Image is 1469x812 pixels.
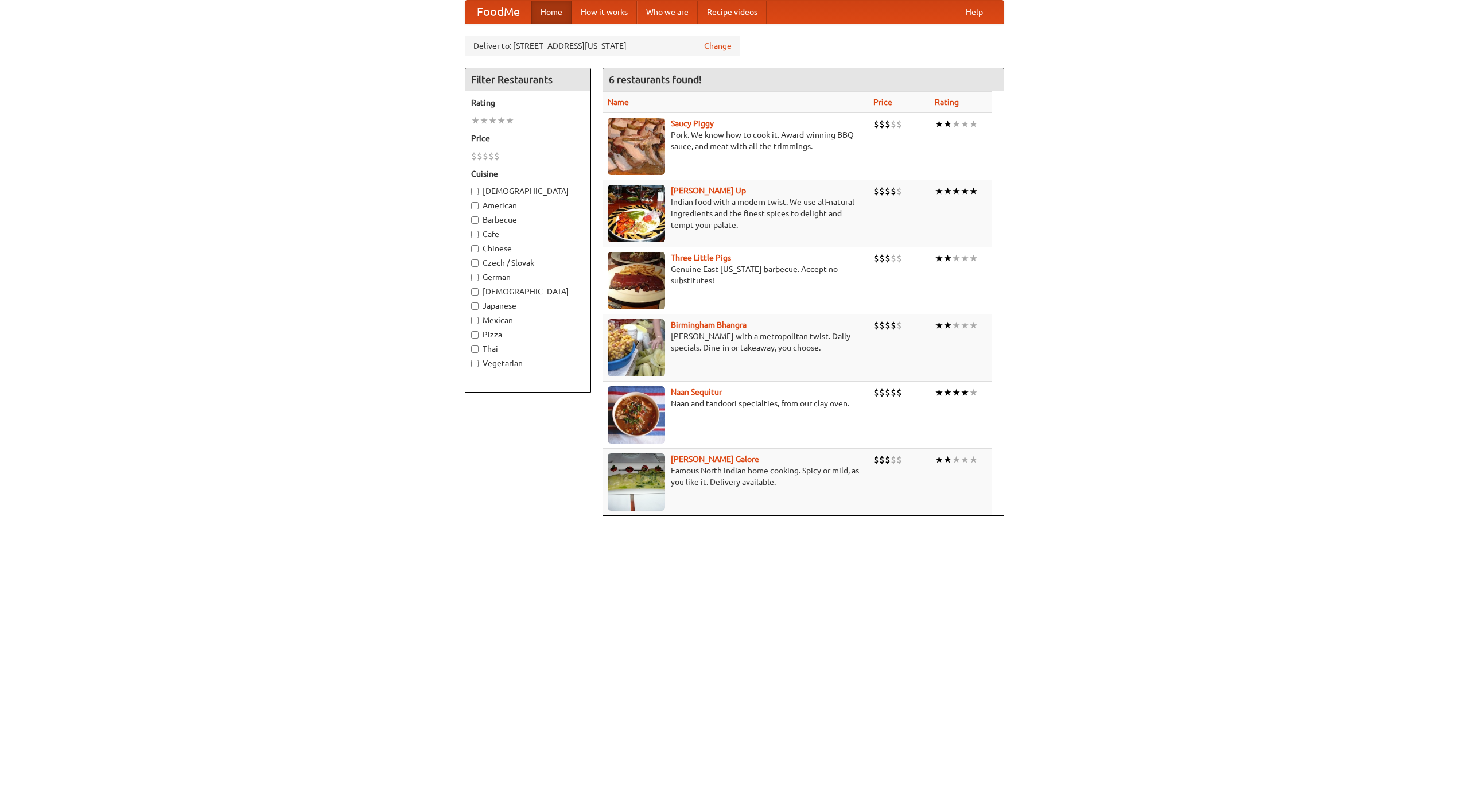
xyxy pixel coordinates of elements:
[952,386,961,399] li: ★
[471,317,479,324] input: Mexican
[961,185,969,197] li: ★
[471,286,585,297] label: [DEMOGRAPHIC_DATA]
[471,228,585,240] label: Cafe
[896,319,902,332] li: $
[465,1,531,24] a: FoodMe
[531,1,572,24] a: Home
[671,253,731,262] a: Three Little Pigs
[961,386,969,399] li: ★
[671,186,746,195] a: [PERSON_NAME] Up
[497,114,506,127] li: ★
[488,150,494,162] li: $
[471,216,479,224] input: Barbecue
[608,465,864,488] p: Famous North Indian home cooking. Spicy or mild, as you like it. Delivery available.
[943,319,952,332] li: ★
[969,319,978,332] li: ★
[471,271,585,283] label: German
[961,252,969,265] li: ★
[608,331,864,353] p: [PERSON_NAME] with a metropolitan twist. Daily specials. Dine-in or takeaway, you choose.
[896,386,902,399] li: $
[471,200,585,211] label: American
[891,118,896,130] li: $
[952,118,961,130] li: ★
[935,185,943,197] li: ★
[957,1,992,24] a: Help
[698,1,767,24] a: Recipe videos
[465,68,590,91] h4: Filter Restaurants
[494,150,500,162] li: $
[896,453,902,466] li: $
[935,386,943,399] li: ★
[471,133,585,144] h5: Price
[671,320,747,329] a: Birmingham Bhangra
[885,453,891,466] li: $
[471,245,479,252] input: Chinese
[885,386,891,399] li: $
[471,243,585,254] label: Chinese
[471,150,477,162] li: $
[873,98,892,107] a: Price
[608,98,629,107] a: Name
[873,252,879,265] li: $
[477,150,483,162] li: $
[891,453,896,466] li: $
[885,252,891,265] li: $
[471,214,585,226] label: Barbecue
[608,319,665,376] img: bhangra.jpg
[891,185,896,197] li: $
[471,358,585,369] label: Vegetarian
[879,386,885,399] li: $
[943,252,952,265] li: ★
[671,387,722,397] a: Naan Sequitur
[885,185,891,197] li: $
[952,252,961,265] li: ★
[935,453,943,466] li: ★
[952,453,961,466] li: ★
[952,319,961,332] li: ★
[471,231,479,238] input: Cafe
[608,129,864,152] p: Pork. We know how to cook it. Award-winning BBQ sauce, and meat with all the trimmings.
[873,185,879,197] li: $
[671,454,759,464] a: [PERSON_NAME] Galore
[471,274,479,281] input: German
[891,252,896,265] li: $
[608,386,665,444] img: naansequitur.jpg
[879,118,885,130] li: $
[471,288,479,296] input: [DEMOGRAPHIC_DATA]
[608,252,665,309] img: littlepigs.jpg
[961,453,969,466] li: ★
[961,319,969,332] li: ★
[952,185,961,197] li: ★
[465,36,740,56] div: Deliver to: [STREET_ADDRESS][US_STATE]
[608,118,665,175] img: saucy.jpg
[471,302,479,310] input: Japanese
[637,1,698,24] a: Who we are
[896,118,902,130] li: $
[506,114,514,127] li: ★
[471,331,479,339] input: Pizza
[879,185,885,197] li: $
[471,314,585,326] label: Mexican
[885,319,891,332] li: $
[935,319,943,332] li: ★
[879,252,885,265] li: $
[471,343,585,355] label: Thai
[896,185,902,197] li: $
[891,319,896,332] li: $
[961,118,969,130] li: ★
[608,185,665,242] img: curryup.jpg
[873,118,879,130] li: $
[891,386,896,399] li: $
[896,252,902,265] li: $
[671,119,714,128] a: Saucy Piggy
[935,118,943,130] li: ★
[471,168,585,180] h5: Cuisine
[471,329,585,340] label: Pizza
[873,319,879,332] li: $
